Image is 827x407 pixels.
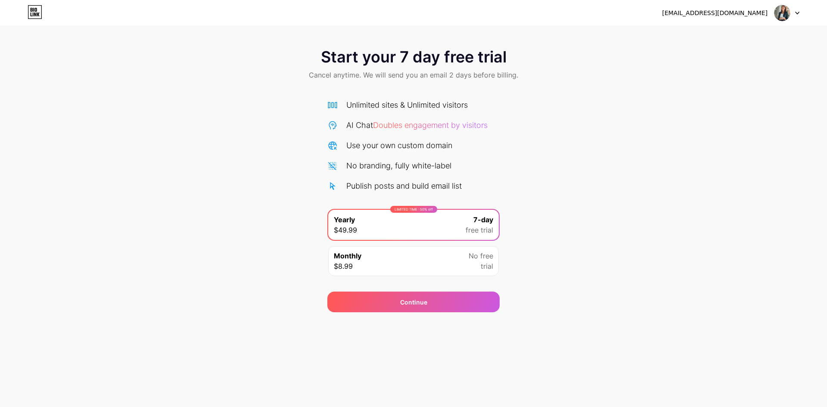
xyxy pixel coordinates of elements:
[473,214,493,225] span: 7-day
[346,119,488,131] div: AI Chat
[466,225,493,235] span: free trial
[774,5,790,21] img: Natasha
[400,298,427,307] span: Continue
[346,140,452,151] div: Use your own custom domain
[309,70,518,80] span: Cancel anytime. We will send you an email 2 days before billing.
[321,48,507,65] span: Start your 7 day free trial
[373,121,488,130] span: Doubles engagement by visitors
[334,214,355,225] span: Yearly
[346,180,462,192] div: Publish posts and build email list
[334,225,357,235] span: $49.99
[334,251,361,261] span: Monthly
[334,261,353,271] span: $8.99
[346,160,451,171] div: No branding, fully white-label
[481,261,493,271] span: trial
[346,99,468,111] div: Unlimited sites & Unlimited visitors
[469,251,493,261] span: No free
[662,9,768,18] div: [EMAIL_ADDRESS][DOMAIN_NAME]
[390,206,437,213] div: LIMITED TIME : 50% off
